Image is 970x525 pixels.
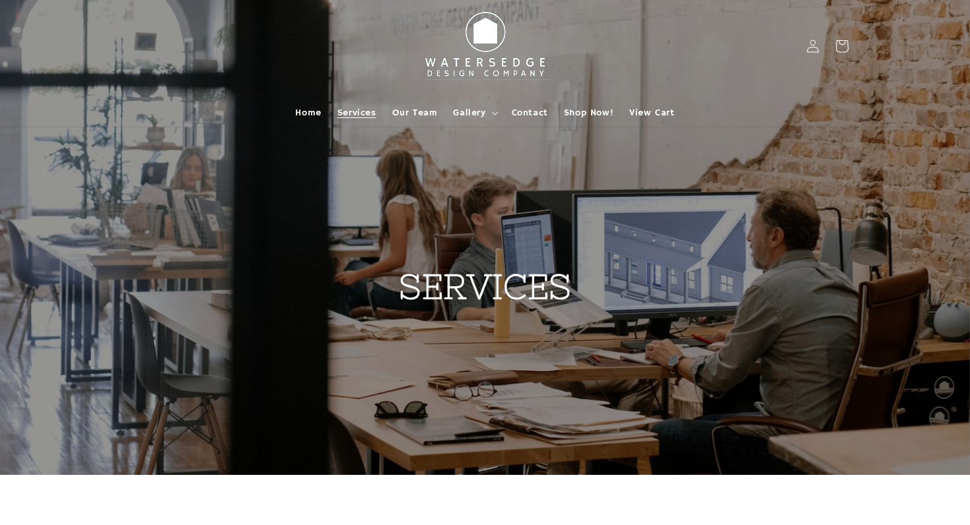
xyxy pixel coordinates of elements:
span: Gallery [453,107,485,119]
a: Our Team [384,99,446,127]
span: Our Team [392,107,438,119]
span: Contact [512,107,548,119]
span: Shop Now! [564,107,613,119]
a: Services [329,99,384,127]
a: Contact [504,99,556,127]
span: View Cart [629,107,674,119]
a: View Cart [621,99,682,127]
span: Services [337,107,376,119]
a: Shop Now! [556,99,621,127]
img: Watersedge Design Co [413,5,558,87]
summary: Gallery [445,99,503,127]
span: Home [295,107,321,119]
strong: SERVICES [399,267,572,306]
a: Home [287,99,329,127]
